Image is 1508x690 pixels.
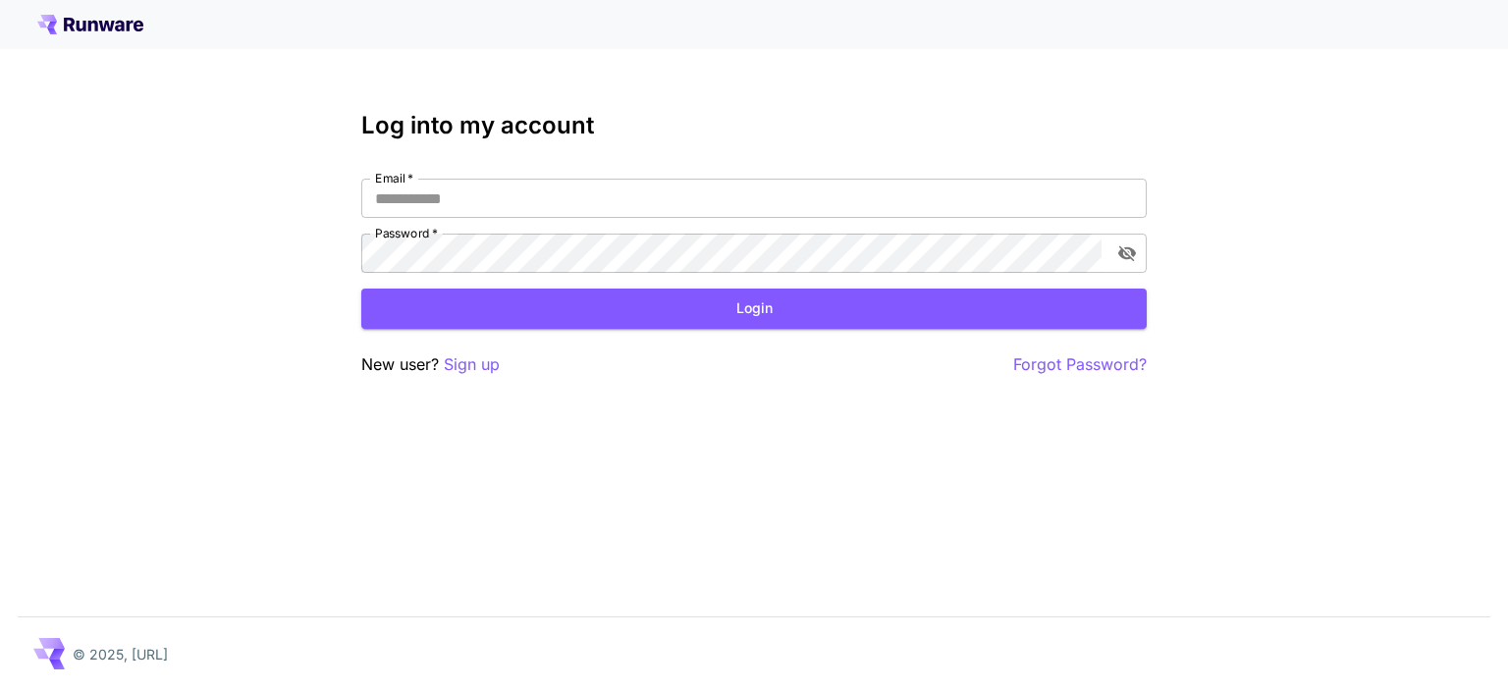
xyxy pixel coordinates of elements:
[375,170,413,186] label: Email
[361,112,1147,139] h3: Log into my account
[361,289,1147,329] button: Login
[444,352,500,377] button: Sign up
[1013,352,1147,377] button: Forgot Password?
[361,352,500,377] p: New user?
[1109,236,1145,271] button: toggle password visibility
[375,225,438,241] label: Password
[73,644,168,664] p: © 2025, [URL]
